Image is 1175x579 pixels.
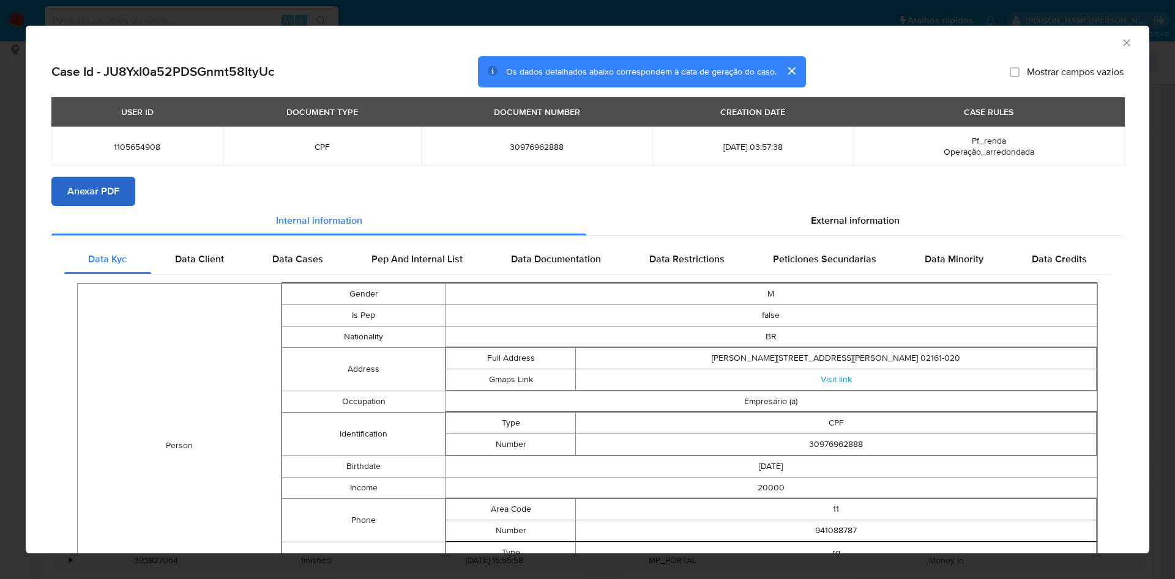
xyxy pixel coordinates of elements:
td: Is Pep [282,304,445,326]
div: Detailed internal info [64,245,1111,274]
span: Pep And Internal List [371,252,463,266]
td: 30976962888 [576,433,1097,455]
td: Type [446,542,576,563]
div: CREATION DATE [713,101,793,122]
span: Data Cases [272,252,323,266]
span: Os dados detalhados abaixo correspondem à data de geração do caso. [506,65,777,78]
button: cerrar [777,56,806,86]
a: Visit link [821,373,852,385]
span: Peticiones Secundarias [773,252,876,266]
span: External information [811,213,900,227]
span: Internal information [276,213,362,227]
span: Data Kyc [88,252,127,266]
span: Data Client [175,252,224,266]
td: Type [446,412,576,433]
td: Full Address [446,347,576,369]
td: [DATE] [445,455,1097,477]
td: CPF [576,412,1097,433]
div: USER ID [114,101,161,122]
span: Pf_renda [972,135,1006,147]
input: Mostrar campos vazios [1010,67,1020,76]
div: DOCUMENT TYPE [279,101,365,122]
td: Number [446,520,576,541]
div: CASE RULES [957,101,1021,122]
td: 941088787 [576,520,1097,541]
span: Data Minority [925,252,983,266]
span: CPF [238,141,407,152]
td: rg [576,542,1097,563]
td: Occupation [282,391,445,412]
td: 11 [576,498,1097,520]
td: M [445,283,1097,304]
span: Data Restrictions [649,252,725,266]
h2: Case Id - JU8YxI0a52PDSGnmt58ItyUc [51,64,274,79]
span: 1105654908 [66,141,209,152]
button: Fechar a janela [1121,37,1132,48]
span: 30976962888 [436,141,638,152]
div: Detailed info [51,206,1124,235]
td: BR [445,326,1097,347]
td: Gender [282,283,445,304]
td: Number [446,433,576,455]
span: Data Documentation [511,252,601,266]
td: Empresário (a) [445,391,1097,412]
td: false [445,304,1097,326]
td: Area Code [446,498,576,520]
span: Data Credits [1032,252,1087,266]
td: Gmaps Link [446,369,576,390]
td: Phone [282,498,445,542]
span: Mostrar campos vazios [1027,65,1124,78]
td: [PERSON_NAME][STREET_ADDRESS][PERSON_NAME] 02161-020 [576,347,1097,369]
td: 20000 [445,477,1097,498]
td: Birthdate [282,455,445,477]
td: Income [282,477,445,498]
div: DOCUMENT NUMBER [487,101,587,122]
span: Operação_arredondada [944,146,1034,158]
span: [DATE] 03:57:38 [667,141,838,152]
button: Anexar PDF [51,177,135,206]
td: Identification [282,412,445,455]
td: Nationality [282,326,445,347]
div: closure-recommendation-modal [26,26,1149,553]
td: Address [282,347,445,391]
span: Anexar PDF [67,178,119,205]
